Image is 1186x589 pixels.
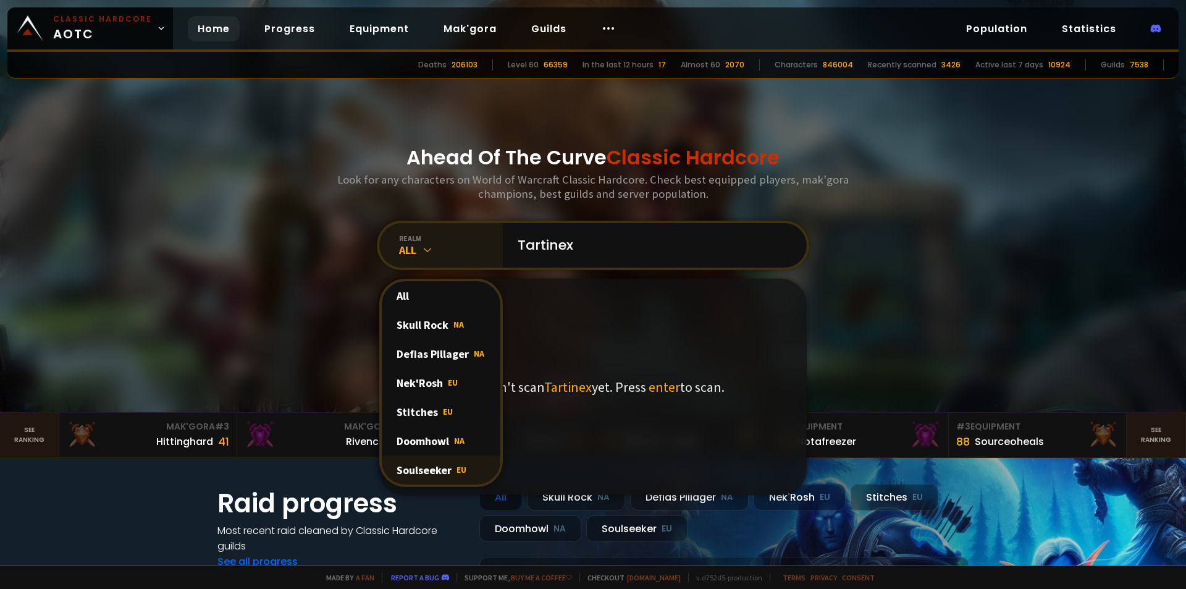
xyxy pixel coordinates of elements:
div: Equipment [956,420,1119,433]
div: Rivench [346,434,385,449]
a: Privacy [810,573,837,582]
span: enter [649,378,680,396]
span: # 3 [956,420,970,433]
span: Checkout [579,573,681,582]
span: EU [443,406,453,417]
small: EU [662,523,672,535]
div: Defias Pillager [382,339,500,368]
span: Made by [319,573,374,582]
div: 10924 [1048,59,1070,70]
div: Soulseeker [586,515,688,542]
div: Notafreezer [797,434,856,449]
a: Mak'Gora#3Hittinghard41 [59,413,237,457]
small: EU [912,491,923,504]
p: We didn't scan yet. Press to scan. [461,378,725,396]
div: All [399,243,503,257]
h3: Look for any characters on World of Warcraft Classic Hardcore. Check best equipped players, mak'g... [332,172,854,201]
div: 206103 [452,59,477,70]
a: #2Equipment88Notafreezer [771,413,949,457]
div: Sourceoheals [975,434,1044,449]
div: Stitches [382,397,500,426]
a: Progress [254,16,325,41]
div: Characters [775,59,818,70]
div: All [479,484,522,511]
div: Guilds [1101,59,1125,70]
a: a fan [356,573,374,582]
div: Level 60 [508,59,539,70]
div: 66359 [544,59,568,70]
div: 41 [218,433,229,450]
div: Skull Rock [382,310,500,339]
small: Classic Hardcore [53,14,152,25]
span: EU [448,377,458,388]
div: 846004 [823,59,853,70]
div: Defias Pillager [630,484,749,511]
span: AOTC [53,14,152,43]
span: v. d752d5 - production [688,573,762,582]
a: Population [956,16,1037,41]
a: Buy me a coffee [511,573,572,582]
a: [DOMAIN_NAME] [627,573,681,582]
div: Doomhowl [382,426,500,456]
span: Support me, [456,573,572,582]
a: #3Equipment88Sourceoheals [949,413,1127,457]
a: Consent [842,573,875,582]
div: Skull Rock [527,484,625,511]
h1: Raid progress [217,484,465,523]
a: Equipment [340,16,419,41]
small: NA [721,491,733,504]
h4: Most recent raid cleaned by Classic Hardcore guilds [217,523,465,554]
div: Equipment [778,420,941,433]
a: Mak'gora [434,16,507,41]
div: 3426 [941,59,961,70]
small: NA [597,491,610,504]
a: Statistics [1052,16,1126,41]
span: NA [453,319,464,330]
h1: Ahead Of The Curve [406,143,780,172]
div: All [382,281,500,310]
a: Classic HardcoreAOTC [7,7,173,49]
div: Soulseeker [382,456,500,485]
div: 88 [956,433,970,450]
div: In the last 12 hours [582,59,654,70]
span: # 3 [215,420,229,433]
div: Active last 7 days [975,59,1043,70]
a: Seeranking [1127,413,1186,457]
a: Home [188,16,240,41]
div: Nek'Rosh [754,484,846,511]
div: Almost 60 [681,59,720,70]
div: 17 [658,59,666,70]
span: NA [454,435,465,446]
div: Recently scanned [868,59,936,70]
span: Tartinex [544,378,592,396]
div: Mak'Gora [245,420,407,433]
div: Stitches [851,484,938,511]
input: Search a character... [510,223,792,268]
div: realm [399,234,503,243]
div: Deaths [418,59,447,70]
span: EU [456,464,466,475]
a: Mak'Gora#2Rivench100 [237,413,415,457]
small: NA [553,523,566,535]
div: 7538 [1130,59,1148,70]
a: Guilds [521,16,576,41]
a: Report a bug [391,573,439,582]
div: Hittinghard [156,434,213,449]
div: Doomhowl [479,515,581,542]
div: 2070 [725,59,744,70]
div: Nek'Rosh [382,368,500,397]
span: NA [474,348,484,359]
span: Classic Hardcore [607,143,780,171]
a: See all progress [217,554,298,569]
a: Terms [783,573,805,582]
div: Mak'Gora [67,420,229,433]
small: EU [820,491,830,504]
